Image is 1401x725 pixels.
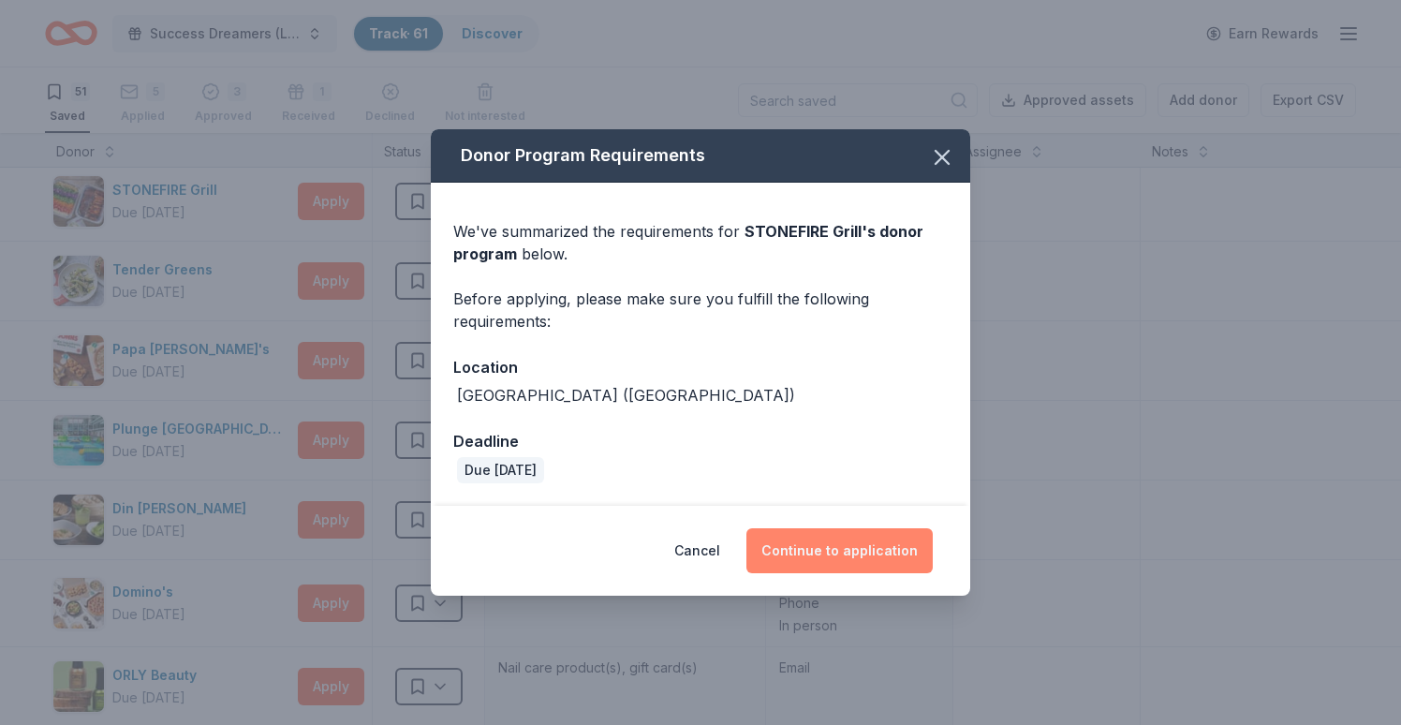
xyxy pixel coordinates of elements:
[457,457,544,483] div: Due [DATE]
[453,429,948,453] div: Deadline
[457,384,795,407] div: [GEOGRAPHIC_DATA] ([GEOGRAPHIC_DATA])
[453,288,948,333] div: Before applying, please make sure you fulfill the following requirements:
[453,355,948,379] div: Location
[453,220,948,265] div: We've summarized the requirements for below.
[746,528,933,573] button: Continue to application
[431,129,970,183] div: Donor Program Requirements
[674,528,720,573] button: Cancel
